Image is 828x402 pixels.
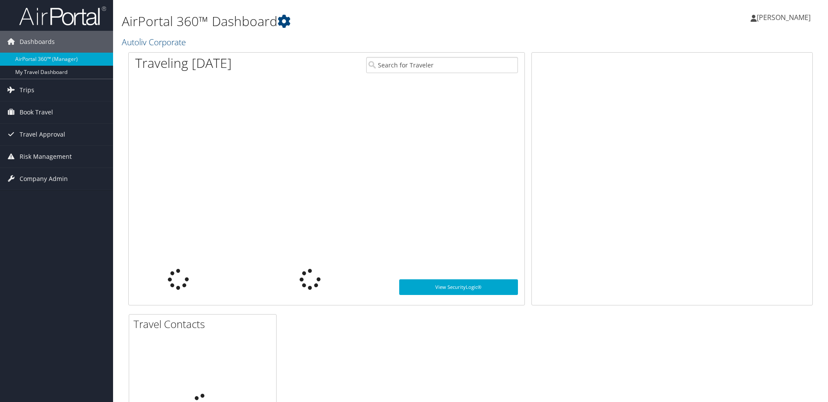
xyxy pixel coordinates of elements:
[20,146,72,167] span: Risk Management
[122,36,188,48] a: Autoliv Corporate
[20,79,34,101] span: Trips
[135,54,232,72] h1: Traveling [DATE]
[19,6,106,26] img: airportal-logo.png
[134,317,276,332] h2: Travel Contacts
[399,279,518,295] a: View SecurityLogic®
[20,168,68,190] span: Company Admin
[122,12,587,30] h1: AirPortal 360™ Dashboard
[20,124,65,145] span: Travel Approval
[751,4,819,30] a: [PERSON_NAME]
[757,13,811,22] span: [PERSON_NAME]
[366,57,518,73] input: Search for Traveler
[20,31,55,53] span: Dashboards
[20,101,53,123] span: Book Travel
